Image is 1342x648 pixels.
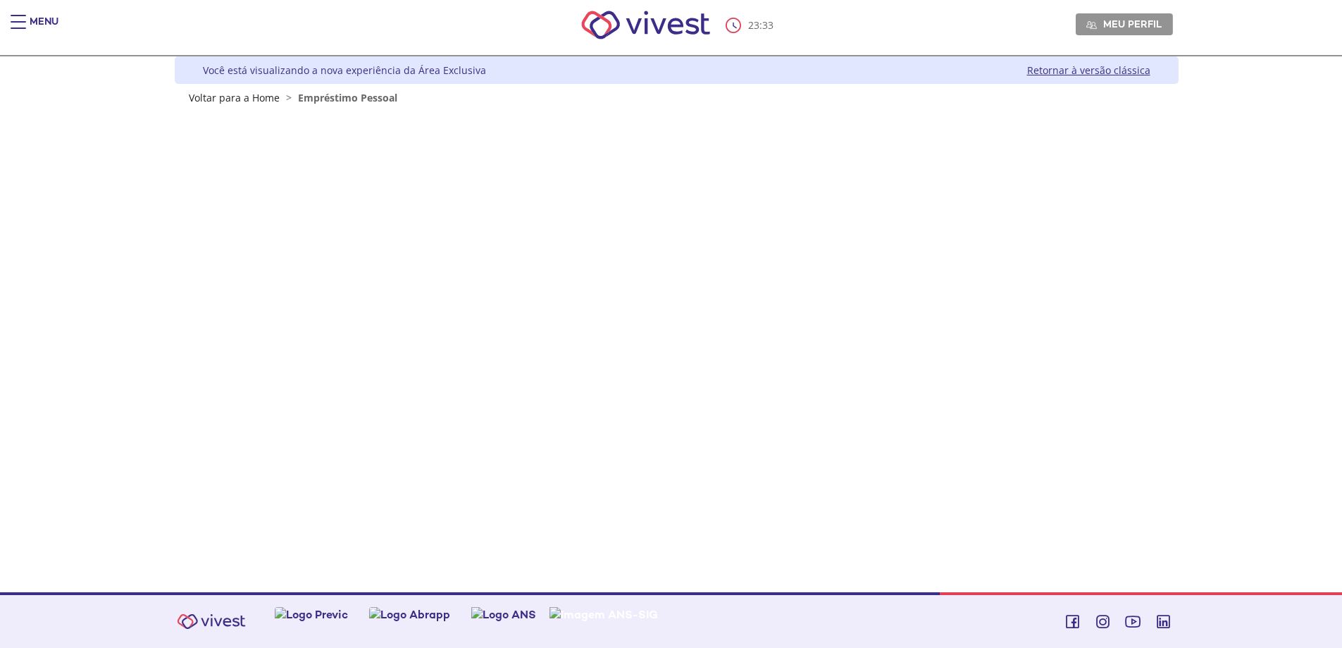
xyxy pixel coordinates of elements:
span: Empréstimo Pessoal [298,91,397,104]
span: Meu perfil [1103,18,1162,30]
img: Meu perfil [1086,20,1097,30]
img: Logo Abrapp [369,607,450,622]
img: Imagem ANS-SIG [549,607,658,622]
img: Logo Previc [275,607,348,622]
div: : [726,18,776,33]
div: Vivest [164,56,1179,592]
span: 23 [748,18,759,32]
a: Retornar à versão clássica [1027,63,1150,77]
div: Você está visualizando a nova experiência da Área Exclusiva [203,63,486,77]
img: Logo ANS [471,607,536,622]
iframe: Iframe [258,117,1095,563]
span: 33 [762,18,773,32]
span: > [282,91,295,104]
section: <span lang="pt-BR" dir="ltr">Empréstimos - Phoenix Finne</span> [258,117,1095,566]
img: Vivest [169,606,254,637]
div: Menu [30,15,58,43]
a: Voltar para a Home [189,91,280,104]
a: Meu perfil [1076,13,1173,35]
